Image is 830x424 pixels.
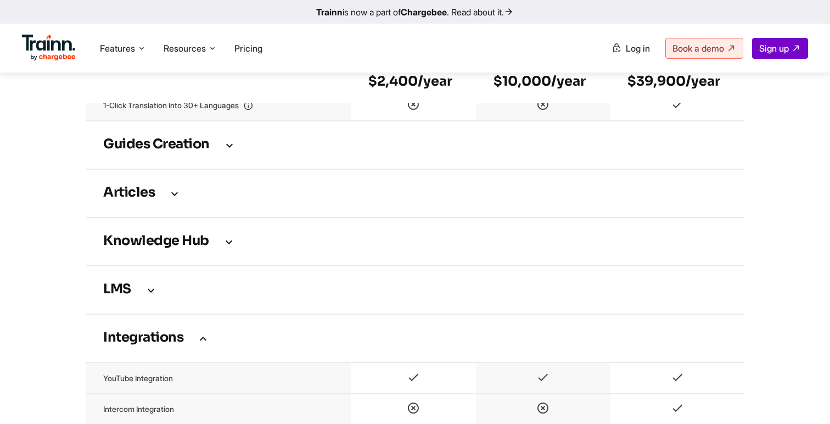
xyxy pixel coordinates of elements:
a: Pricing [234,43,262,54]
h3: LMS [103,284,727,296]
h3: Knowledge Hub [103,236,727,248]
td: 1-Click translation into 30+ languages [86,90,351,121]
a: Book a demo [665,38,743,59]
a: Sign up [752,38,808,59]
iframe: Chat Widget [775,371,830,424]
h6: $10,000/year [493,72,592,90]
a: Log in [605,38,657,58]
h3: Guides creation [103,139,727,151]
img: Trainn Logo [22,35,76,61]
span: Log in [626,43,650,54]
span: Sign up [759,43,789,54]
td: YouTube Integration [86,362,351,393]
span: Resources [164,42,206,54]
b: Trainn [316,7,343,18]
h6: $2,400/year [368,72,458,90]
h3: Integrations [103,332,727,344]
h3: Articles [103,187,727,199]
span: Features [100,42,135,54]
b: Chargebee [401,7,447,18]
h6: $39,900/year [627,72,727,90]
span: Book a demo [672,43,724,54]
